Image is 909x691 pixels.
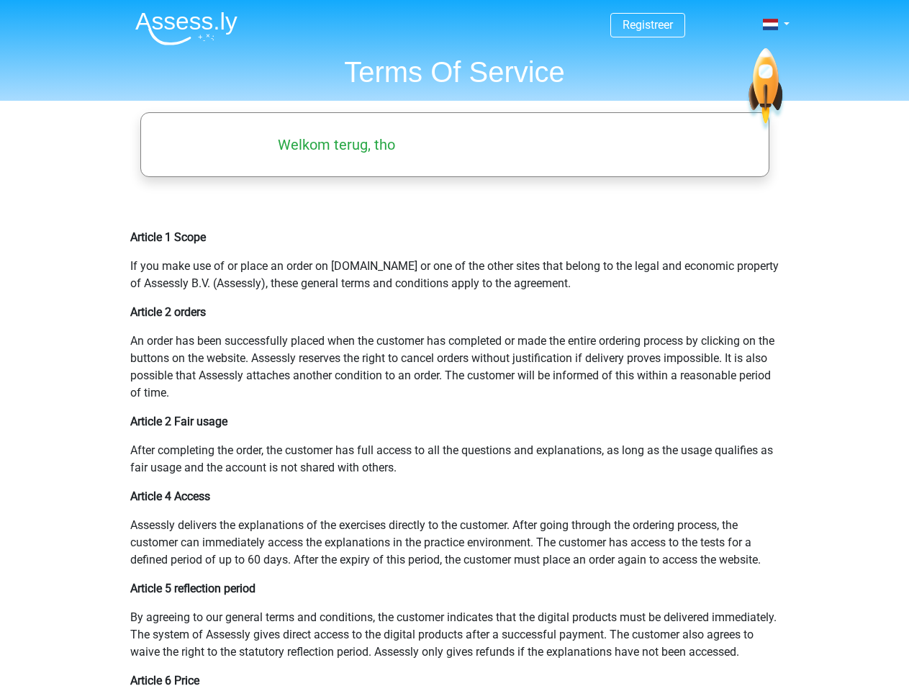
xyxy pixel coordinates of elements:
[130,582,255,595] b: Article 5 reflection period
[130,442,779,477] p: After completing the order, the customer has full access to all the questions and explanations, a...
[130,305,206,319] b: Article 2 orders
[130,517,779,569] p: Assessly delivers the explanations of the exercises directly to the customer. After going through...
[135,12,238,45] img: Assessly
[158,136,515,153] h5: Welkom terug, tho
[130,415,227,428] b: Article 2 Fair usage
[130,674,199,687] b: Article 6 Price
[130,230,206,244] b: Article 1 Scope
[130,489,210,503] b: Article 4 Access
[746,48,785,132] img: spaceship.7d73109d6933.svg
[124,55,786,89] h1: Terms Of Service
[130,258,779,292] p: If you make use of or place an order on [DOMAIN_NAME] or one of the other sites that belong to th...
[130,333,779,402] p: An order has been successfully placed when the customer has completed or made the entire ordering...
[130,609,779,661] p: By agreeing to our general terms and conditions, the customer indicates that the digital products...
[623,18,673,32] a: Registreer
